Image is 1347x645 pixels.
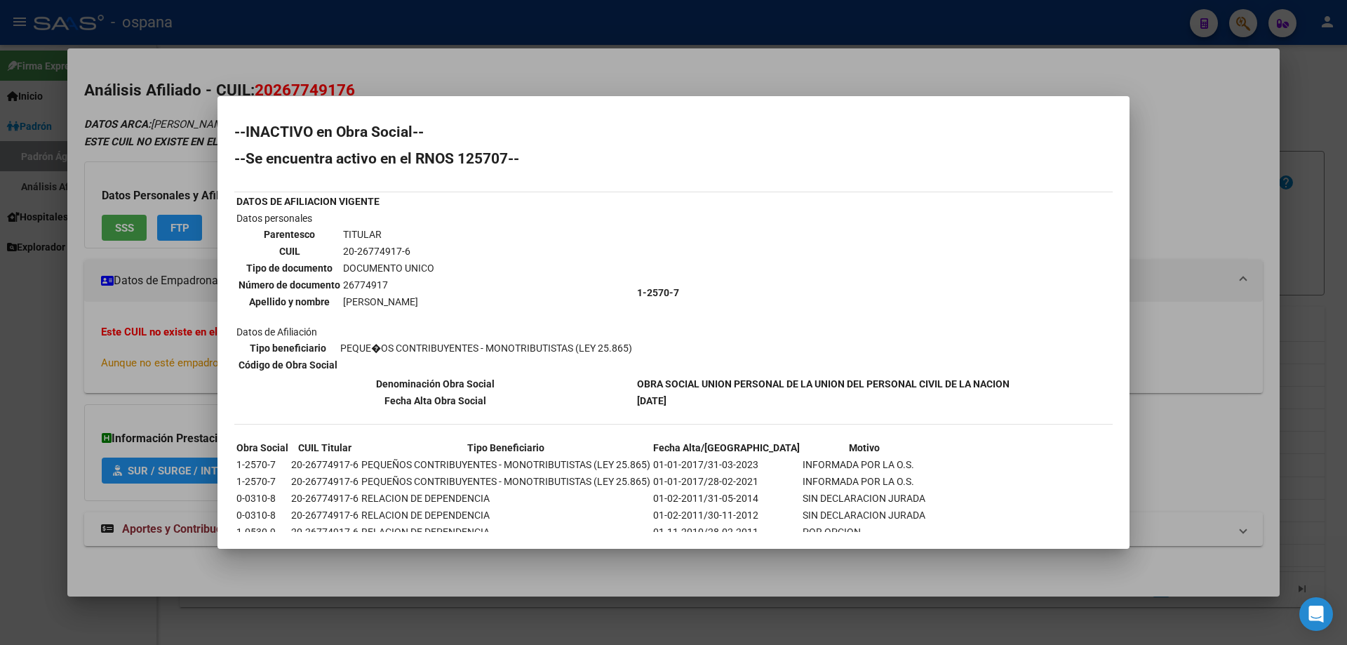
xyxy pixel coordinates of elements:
h2: --Se encuentra activo en el RNOS 125707-- [234,152,1113,166]
b: [DATE] [637,395,666,406]
td: PEQUEÑOS CONTRIBUYENTES - MONOTRIBUTISTAS (LEY 25.865) [361,457,651,472]
td: POR OPCION [802,524,926,540]
td: 0-0310-8 [236,507,289,523]
td: [PERSON_NAME] [342,294,435,310]
td: 20-26774917-6 [290,474,359,489]
td: 01-02-2011/30-11-2012 [652,507,800,523]
td: 01-01-2017/28-02-2021 [652,474,800,489]
td: INFORMADA POR LA O.S. [802,457,926,472]
b: 1-2570-7 [637,287,679,298]
th: Motivo [802,440,926,456]
td: SIN DECLARACION JURADA [802,507,926,523]
td: RELACION DE DEPENDENCIA [361,491,651,506]
th: Denominación Obra Social [236,376,635,392]
b: DATOS DE AFILIACION VIGENTE [236,196,380,207]
th: Tipo beneficiario [238,340,338,356]
td: SIN DECLARACION JURADA [802,491,926,506]
th: Código de Obra Social [238,357,338,373]
th: Tipo de documento [238,260,341,276]
th: CUIL Titular [290,440,359,456]
b: OBRA SOCIAL UNION PERSONAL DE LA UNION DEL PERSONAL CIVIL DE LA NACION [637,378,1010,390]
td: 20-26774917-6 [290,524,359,540]
td: 01-11-2010/28-02-2011 [652,524,800,540]
td: 1-2570-7 [236,474,289,489]
td: Datos personales Datos de Afiliación [236,211,635,375]
th: Número de documento [238,277,341,293]
td: RELACION DE DEPENDENCIA [361,524,651,540]
td: DOCUMENTO UNICO [342,260,435,276]
td: 1-0530-9 [236,524,289,540]
th: Apellido y nombre [238,294,341,310]
td: INFORMADA POR LA O.S. [802,474,926,489]
th: CUIL [238,244,341,259]
td: 01-01-2017/31-03-2023 [652,457,800,472]
td: TITULAR [342,227,435,242]
td: PEQUEÑOS CONTRIBUYENTES - MONOTRIBUTISTAS (LEY 25.865) [361,474,651,489]
td: 01-02-2011/31-05-2014 [652,491,800,506]
td: PEQUE�OS CONTRIBUYENTES - MONOTRIBUTISTAS (LEY 25.865) [340,340,633,356]
td: 20-26774917-6 [342,244,435,259]
td: 1-2570-7 [236,457,289,472]
td: 20-26774917-6 [290,507,359,523]
td: 26774917 [342,277,435,293]
th: Fecha Alta/[GEOGRAPHIC_DATA] [652,440,800,456]
div: Open Intercom Messenger [1299,597,1333,631]
th: Obra Social [236,440,289,456]
td: 0-0310-8 [236,491,289,506]
h2: --INACTIVO en Obra Social-- [234,125,1113,139]
th: Tipo Beneficiario [361,440,651,456]
td: RELACION DE DEPENDENCIA [361,507,651,523]
th: Fecha Alta Obra Social [236,393,635,408]
td: 20-26774917-6 [290,457,359,472]
th: Parentesco [238,227,341,242]
td: 20-26774917-6 [290,491,359,506]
